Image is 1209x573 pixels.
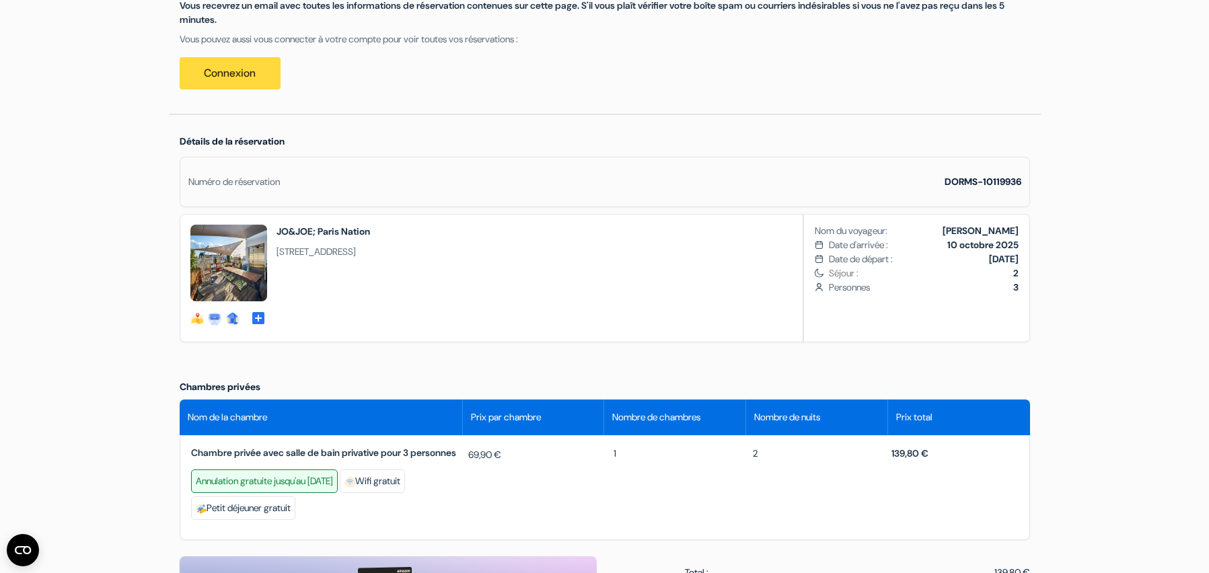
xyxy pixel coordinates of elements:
span: Chambres privées [180,381,260,393]
span: Nombre de chambres [612,410,700,424]
div: 1 [614,447,743,461]
span: 69,90 € [468,448,501,462]
a: add_box [250,309,266,323]
button: Ouvrir le widget CMP [7,534,39,566]
span: Nombre de nuits [754,410,820,424]
span: Séjour : [829,266,1018,280]
div: 2 [753,447,882,461]
img: _30455_17314273878200.jpg [190,225,267,301]
b: 10 octobre 2025 [947,239,1019,251]
p: Vous pouvez aussi vous connecter à votre compte pour voir toutes vos réservations : [180,32,1030,46]
span: Nom du voyageur: [815,224,887,238]
div: Petit déjeuner gratuit [191,496,295,520]
b: 3 [1013,281,1019,293]
span: Personnes [829,280,1018,295]
span: Détails de la réservation [180,135,285,147]
div: Numéro de réservation [188,175,280,189]
b: [DATE] [989,253,1019,265]
img: freeBreakfast.svg [196,504,207,514]
span: Prix par chambre [471,410,541,424]
span: add_box [250,310,266,323]
span: 139,80 € [891,447,928,459]
b: 2 [1013,267,1019,279]
div: Annulation gratuite jusqu'au [DATE] [191,469,338,493]
div: Wifi gratuit [340,469,405,493]
span: Prix total [896,410,932,424]
strong: DORMS-10119936 [945,176,1021,188]
span: Chambre privée avec salle de bain privative pour 3 personnes [191,447,464,459]
a: Connexion [180,57,281,89]
h2: JO&JOE; Paris Nation [277,225,370,238]
span: [STREET_ADDRESS] [277,245,370,259]
img: freeWifi.svg [344,477,355,488]
span: Date d'arrivée : [829,238,888,252]
span: Nom de la chambre [188,410,267,424]
span: Date de départ : [829,252,893,266]
b: [PERSON_NAME] [943,225,1019,237]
